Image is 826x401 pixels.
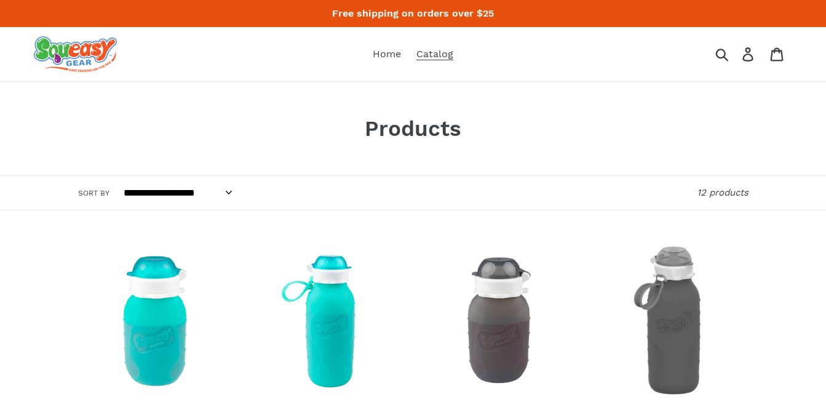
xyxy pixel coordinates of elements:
[697,187,749,198] span: 12 products
[34,36,117,72] img: squeasy gear snacker portable food pouch
[416,48,453,60] span: Catalog
[78,188,109,199] label: Sort by
[365,116,461,141] span: Products
[367,45,407,63] a: Home
[410,45,459,63] a: Catalog
[373,48,401,60] span: Home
